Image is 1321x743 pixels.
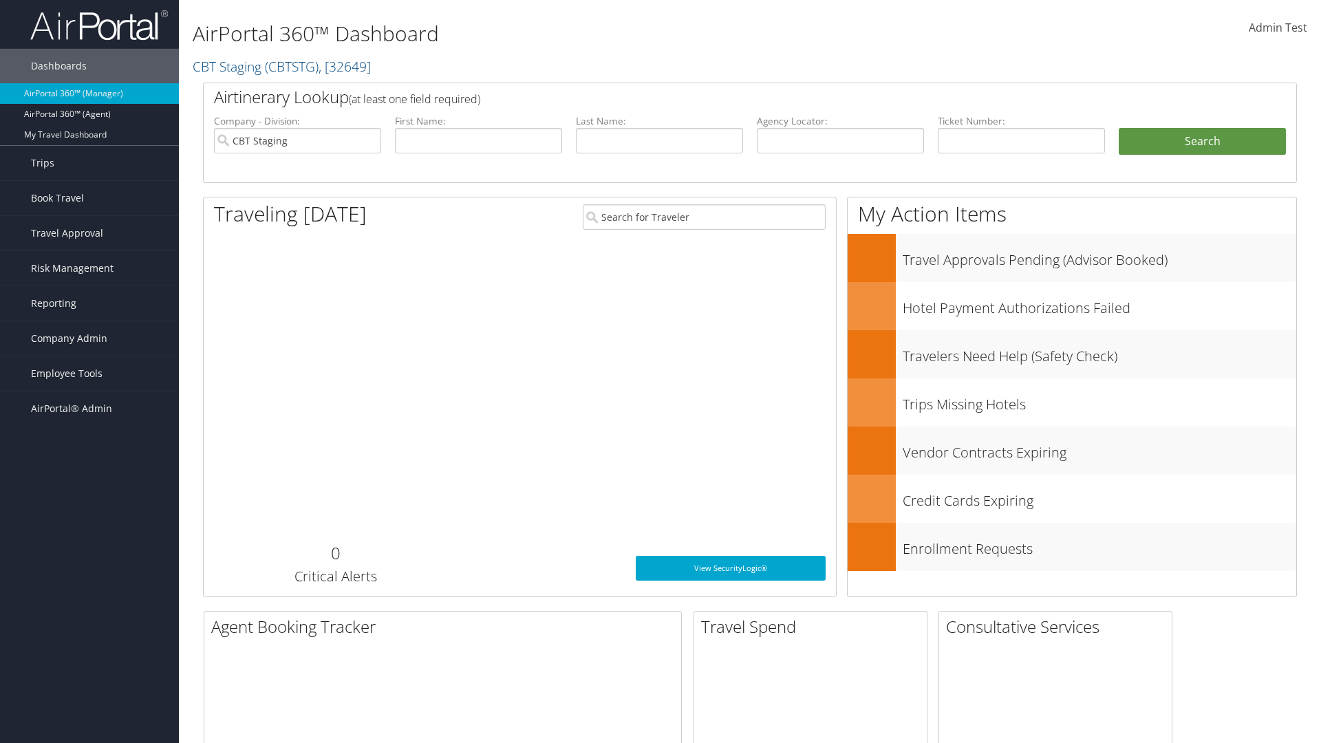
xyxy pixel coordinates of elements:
label: Agency Locator: [757,114,924,128]
span: Dashboards [31,49,87,83]
label: Ticket Number: [938,114,1105,128]
a: Travel Approvals Pending (Advisor Booked) [848,234,1296,282]
span: Reporting [31,286,76,321]
span: (at least one field required) [349,91,480,107]
button: Search [1119,128,1286,155]
h3: Hotel Payment Authorizations Failed [903,292,1296,318]
a: Travelers Need Help (Safety Check) [848,330,1296,378]
h3: Travelers Need Help (Safety Check) [903,340,1296,366]
span: , [ 32649 ] [319,57,371,76]
span: Employee Tools [31,356,103,391]
h2: Consultative Services [946,615,1172,638]
span: Admin Test [1249,20,1307,35]
label: Company - Division: [214,114,381,128]
span: AirPortal® Admin [31,391,112,426]
h1: AirPortal 360™ Dashboard [193,19,936,48]
img: airportal-logo.png [30,9,168,41]
span: Risk Management [31,251,114,286]
h3: Critical Alerts [214,567,457,586]
a: Trips Missing Hotels [848,378,1296,427]
span: Company Admin [31,321,107,356]
h3: Enrollment Requests [903,532,1296,559]
span: Travel Approval [31,216,103,250]
h3: Credit Cards Expiring [903,484,1296,510]
label: First Name: [395,114,562,128]
h2: Airtinerary Lookup [214,85,1195,109]
span: ( CBTSTG ) [265,57,319,76]
a: Credit Cards Expiring [848,475,1296,523]
label: Last Name: [576,114,743,128]
h2: Travel Spend [701,615,927,638]
h3: Trips Missing Hotels [903,388,1296,414]
h2: Agent Booking Tracker [211,615,681,638]
h2: 0 [214,541,457,565]
h1: Traveling [DATE] [214,200,367,228]
h1: My Action Items [848,200,1296,228]
input: Search for Traveler [583,204,826,230]
span: Book Travel [31,181,84,215]
a: CBT Staging [193,57,371,76]
a: Hotel Payment Authorizations Failed [848,282,1296,330]
h3: Travel Approvals Pending (Advisor Booked) [903,244,1296,270]
a: Vendor Contracts Expiring [848,427,1296,475]
span: Trips [31,146,54,180]
a: Admin Test [1249,7,1307,50]
a: View SecurityLogic® [636,556,826,581]
h3: Vendor Contracts Expiring [903,436,1296,462]
a: Enrollment Requests [848,523,1296,571]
